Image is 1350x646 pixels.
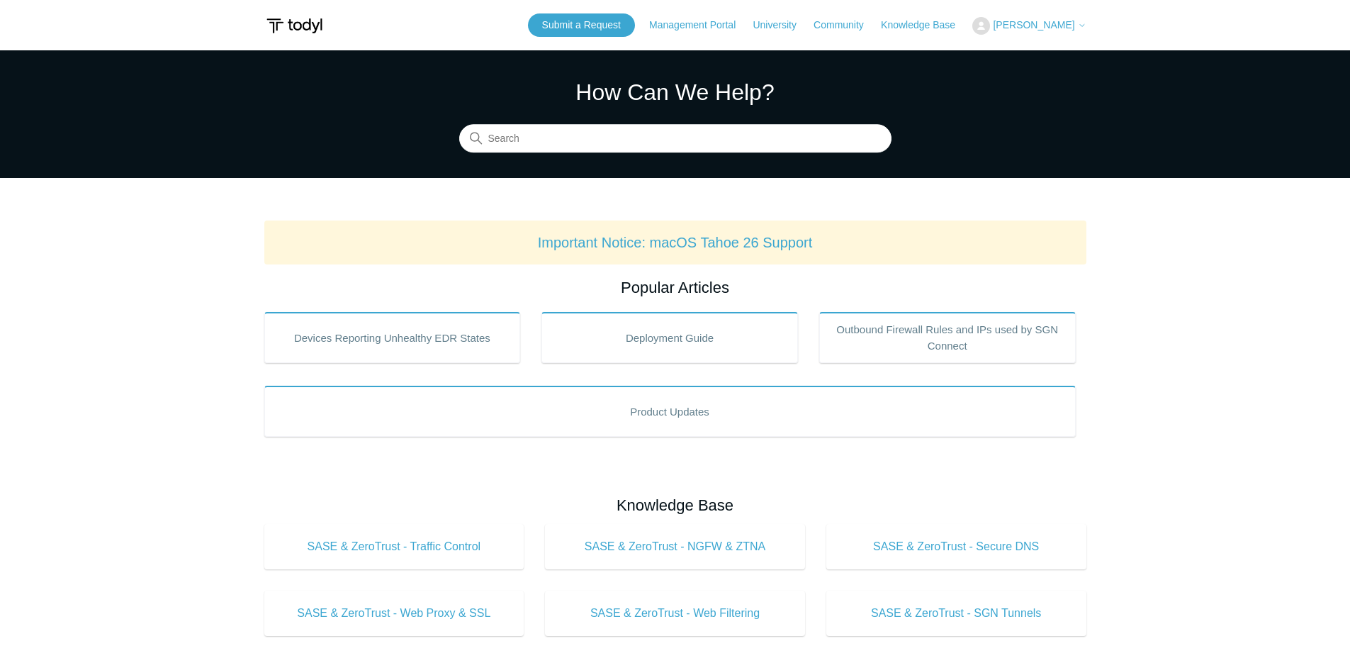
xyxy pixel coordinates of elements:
span: SASE & ZeroTrust - NGFW & ZTNA [566,538,784,555]
a: Important Notice: macOS Tahoe 26 Support [538,235,813,250]
span: SASE & ZeroTrust - Traffic Control [286,538,503,555]
a: SASE & ZeroTrust - Traffic Control [264,524,524,569]
h2: Knowledge Base [264,494,1086,517]
input: Search [459,125,891,153]
a: Community [814,18,878,33]
a: Deployment Guide [541,312,798,363]
a: SASE & ZeroTrust - SGN Tunnels [826,591,1086,636]
a: SASE & ZeroTrust - Web Proxy & SSL [264,591,524,636]
img: Todyl Support Center Help Center home page [264,13,325,39]
span: SASE & ZeroTrust - Web Proxy & SSL [286,605,503,622]
span: SASE & ZeroTrust - Web Filtering [566,605,784,622]
a: Management Portal [649,18,750,33]
h1: How Can We Help? [459,75,891,109]
span: [PERSON_NAME] [993,19,1074,30]
a: Outbound Firewall Rules and IPs used by SGN Connect [819,312,1076,363]
span: SASE & ZeroTrust - SGN Tunnels [848,605,1065,622]
a: SASE & ZeroTrust - Secure DNS [826,524,1086,569]
a: Product Updates [264,386,1076,437]
a: SASE & ZeroTrust - Web Filtering [545,591,805,636]
h2: Popular Articles [264,276,1086,299]
a: SASE & ZeroTrust - NGFW & ZTNA [545,524,805,569]
span: SASE & ZeroTrust - Secure DNS [848,538,1065,555]
a: Devices Reporting Unhealthy EDR States [264,312,521,363]
a: University [753,18,810,33]
a: Submit a Request [528,13,635,37]
a: Knowledge Base [881,18,969,33]
button: [PERSON_NAME] [972,17,1086,35]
